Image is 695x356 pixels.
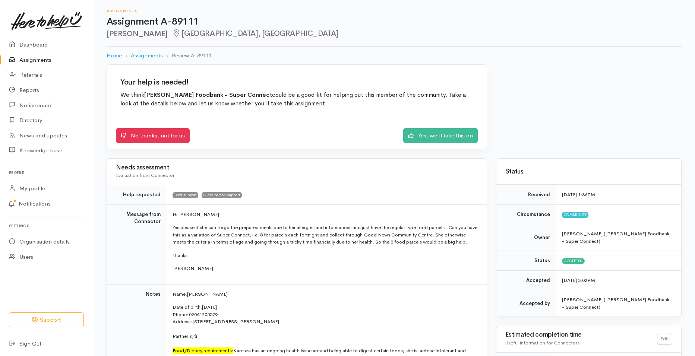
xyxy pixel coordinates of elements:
[173,291,187,297] span: Name:
[107,29,682,38] h2: [PERSON_NAME]
[116,172,174,178] span: Evaluation from Connector
[496,290,556,317] td: Accepted by
[556,290,681,317] td: [PERSON_NAME] ([PERSON_NAME] Foodbank - Super Connect)
[173,311,188,318] span: Phone:
[505,340,579,346] span: Useful information for Connectors
[131,51,163,60] a: Assignments
[173,304,202,310] span: Date of birth:
[107,185,167,205] td: Help requested
[9,312,84,328] button: Support
[562,277,595,283] time: [DATE] 3:02PM
[505,331,657,338] h3: Estimated completion time
[202,304,217,310] span: [DATE]
[173,224,478,246] p: Yes please if she can forgo the prepared meals due to her allergies and intolerances and just hav...
[496,270,556,290] td: Accepted
[187,291,228,297] span: [PERSON_NAME]
[116,164,478,171] h3: Needs assessment
[173,318,192,325] span: Address:
[562,231,669,244] span: [PERSON_NAME] ([PERSON_NAME] Foodbank - Super Connect)
[163,51,212,60] li: Review A-89111
[173,265,478,272] p: [PERSON_NAME]
[496,251,556,271] td: Status
[657,334,672,344] a: Edit
[496,185,556,205] td: Received
[190,333,197,339] i: n/a
[173,252,478,259] p: Thanks
[120,91,473,108] p: We think could be a good fit for helping out this member of the community. Take a look at the det...
[189,311,218,318] span: 02041205579
[562,258,585,264] span: Accepted
[107,204,167,284] td: Message from Connector
[562,191,595,198] time: [DATE] 1:36PM
[107,9,682,13] h6: Assignments
[173,192,198,198] span: Food support
[116,128,190,143] a: No thanks, not for us
[496,204,556,224] td: Circumstance
[562,212,588,218] span: Community
[9,221,84,231] h6: Settings
[193,318,281,325] span: [STREET_ADDRESS][PERSON_NAME].
[173,211,478,218] p: Hi [PERSON_NAME]
[107,51,122,60] a: Home
[9,168,84,178] h6: Profile
[202,192,242,198] span: Older person support
[173,333,197,339] span: Partner:
[107,47,682,64] nav: breadcrumb
[172,29,338,38] span: [GEOGRAPHIC_DATA], [GEOGRAPHIC_DATA]
[144,91,272,99] b: [PERSON_NAME] Foodbank - Super Connect
[505,168,672,175] h3: Status
[107,16,682,27] h1: Assignment A-89111
[120,78,473,86] h2: Your help is needed!
[496,224,556,251] td: Owner
[173,347,233,354] font: Food/Dietary requirements:
[403,128,478,143] a: Yes, we'll take this on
